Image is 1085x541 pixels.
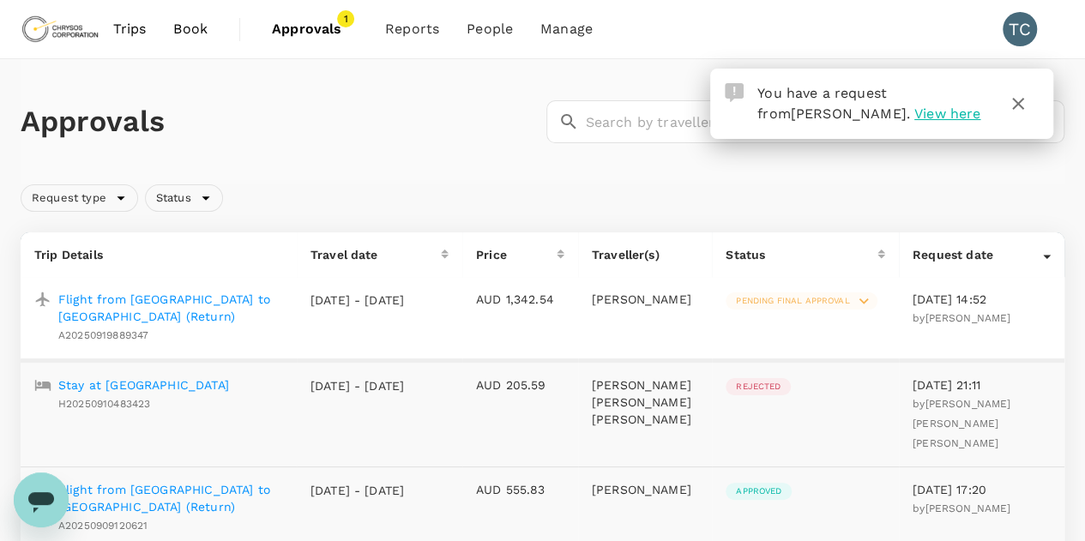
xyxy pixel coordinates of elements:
a: Flight from [GEOGRAPHIC_DATA] to [GEOGRAPHIC_DATA] (Return) [58,291,283,325]
iframe: Button to launch messaging window [14,472,69,527]
span: [PERSON_NAME] [925,312,1010,324]
p: Trip Details [34,246,283,263]
p: [DATE] - [DATE] [310,292,405,309]
p: [PERSON_NAME] [592,481,698,498]
span: A20250919889347 [58,329,148,341]
div: Price [476,246,557,263]
span: Request type [21,190,117,207]
p: [PERSON_NAME] [592,291,698,308]
p: [DATE] - [DATE] [310,377,405,394]
span: Status [146,190,202,207]
div: TC [1003,12,1037,46]
p: [DATE] - [DATE] [310,482,405,499]
span: Pending final approval [726,295,859,307]
p: [DATE] 21:11 [913,376,1051,394]
span: by [913,502,1010,514]
h1: Approvals [21,104,539,140]
p: AUD 205.59 [476,376,564,394]
span: Book [173,19,208,39]
span: Reports [385,19,439,39]
div: Request type [21,184,138,212]
span: You have a request from . [757,85,910,122]
span: Trips [113,19,147,39]
a: Stay at [GEOGRAPHIC_DATA] [58,376,229,394]
p: [DATE] 14:52 [913,291,1051,308]
span: H20250910483423 [58,398,150,410]
a: Flight from [GEOGRAPHIC_DATA] to [GEOGRAPHIC_DATA] (Return) [58,481,283,515]
span: [PERSON_NAME] [PERSON_NAME] [PERSON_NAME] [913,398,1010,449]
span: [PERSON_NAME] [925,502,1010,514]
span: A20250909120621 [58,520,148,532]
input: Search by travellers, trips, or destination [586,100,1065,143]
span: [PERSON_NAME] [791,105,907,122]
span: Manage [540,19,593,39]
img: Chrysos Corporation [21,10,99,48]
div: Request date [913,246,1043,263]
span: View here [914,105,980,122]
p: AUD 1,342.54 [476,291,564,308]
span: Rejected [726,381,791,393]
span: Approved [726,485,792,497]
span: by [913,312,1010,324]
span: 1 [337,10,354,27]
span: by [913,398,1010,449]
p: [PERSON_NAME] [PERSON_NAME] [PERSON_NAME] [592,376,698,428]
p: Traveller(s) [592,246,698,263]
div: Travel date [310,246,441,263]
span: People [467,19,513,39]
p: AUD 555.83 [476,481,564,498]
span: Approvals [272,19,358,39]
div: Pending final approval [726,292,877,310]
p: [DATE] 17:20 [913,481,1051,498]
div: Status [145,184,223,212]
img: Approval Request [725,83,744,102]
div: Status [726,246,877,263]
